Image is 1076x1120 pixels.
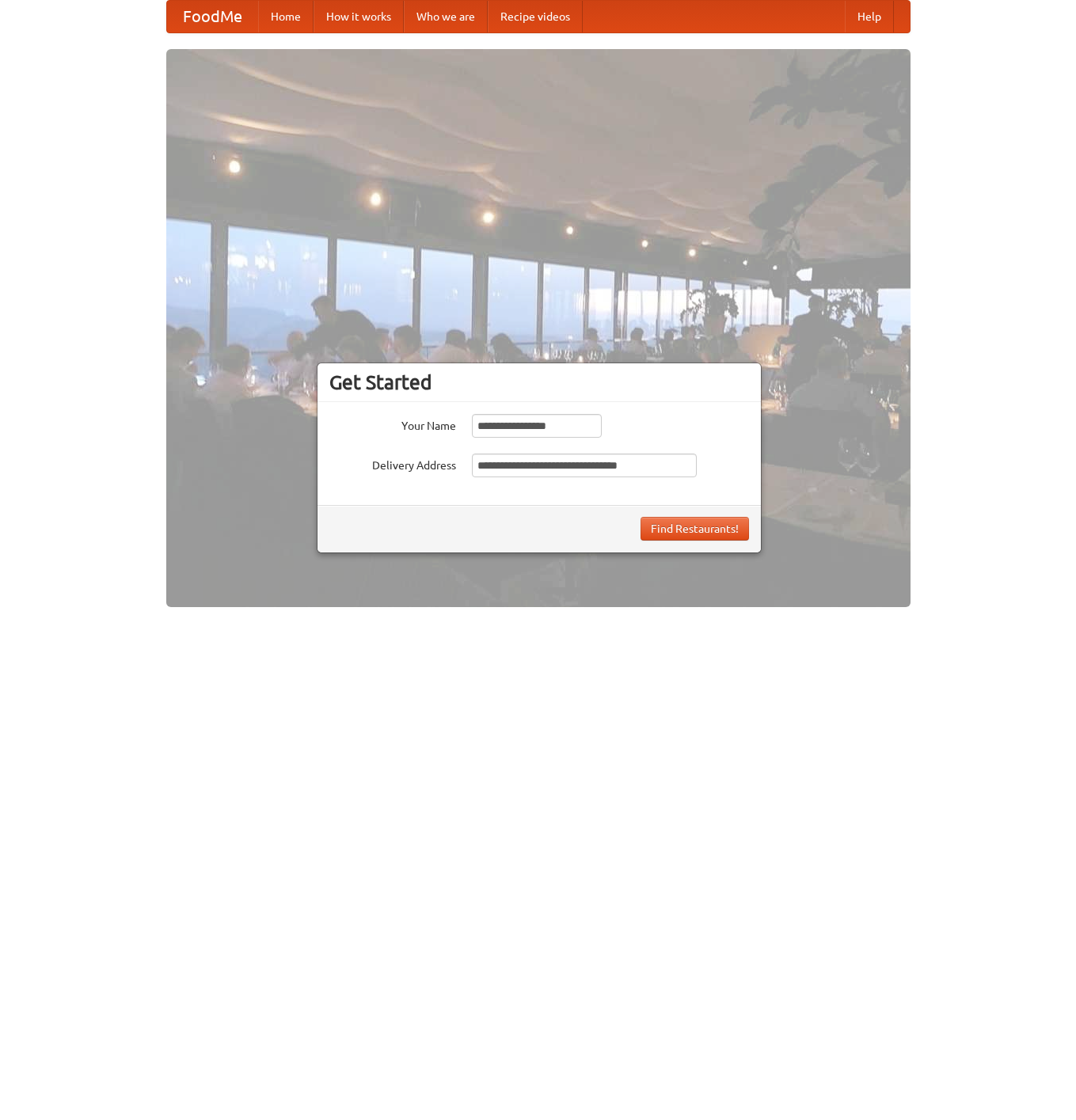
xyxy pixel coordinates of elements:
a: FoodMe [167,1,258,32]
a: Help [845,1,894,32]
a: Home [258,1,314,32]
label: Your Name [329,414,456,434]
a: Recipe videos [488,1,583,32]
label: Delivery Address [329,454,456,473]
h3: Get Started [329,370,749,394]
a: Who we are [404,1,488,32]
button: Find Restaurants! [641,517,749,541]
a: How it works [314,1,404,32]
